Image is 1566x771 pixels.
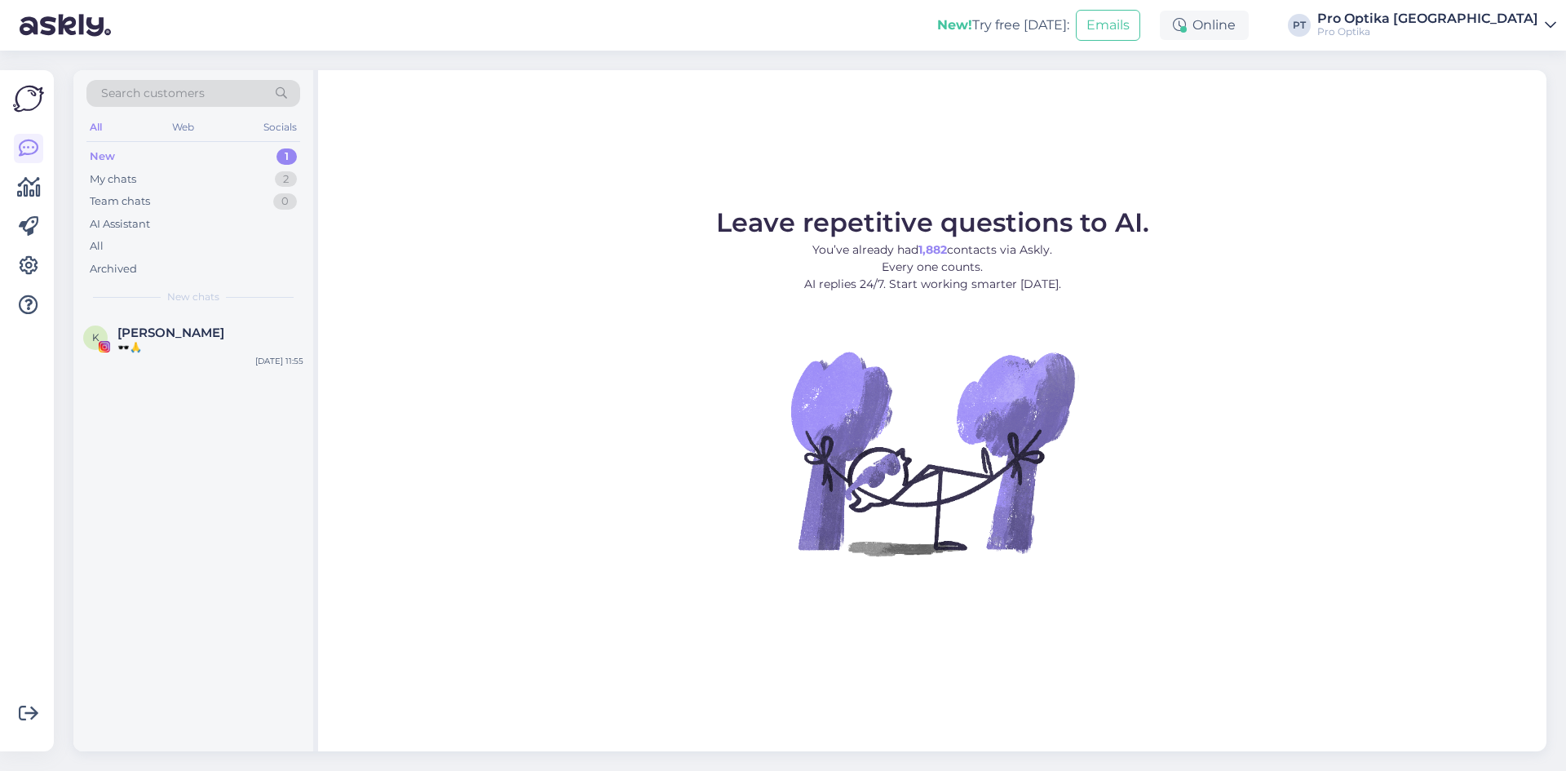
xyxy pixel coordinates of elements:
[90,261,137,277] div: Archived
[1076,10,1140,41] button: Emails
[1317,12,1538,25] div: Pro Optika [GEOGRAPHIC_DATA]
[1288,14,1311,37] div: PT
[86,117,105,138] div: All
[92,331,100,343] span: K
[1317,25,1538,38] div: Pro Optika
[13,83,44,114] img: Askly Logo
[169,117,197,138] div: Web
[90,171,136,188] div: My chats
[90,148,115,165] div: New
[716,241,1149,293] p: You’ve already had contacts via Askly. Every one counts. AI replies 24/7. Start working smarter [...
[1160,11,1249,40] div: Online
[785,306,1079,600] img: No Chat active
[90,193,150,210] div: Team chats
[276,148,297,165] div: 1
[918,242,947,257] b: 1,882
[273,193,297,210] div: 0
[937,16,1069,35] div: Try free [DATE]:
[90,216,150,233] div: AI Assistant
[1317,12,1556,38] a: Pro Optika [GEOGRAPHIC_DATA]Pro Optika
[117,326,224,340] span: Kenneth Bärlin
[101,85,205,102] span: Search customers
[167,290,219,304] span: New chats
[117,340,303,355] div: 🕶️🙏
[716,206,1149,238] span: Leave repetitive questions to AI.
[937,17,972,33] b: New!
[260,117,300,138] div: Socials
[90,238,104,255] div: All
[275,171,297,188] div: 2
[255,355,303,367] div: [DATE] 11:55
